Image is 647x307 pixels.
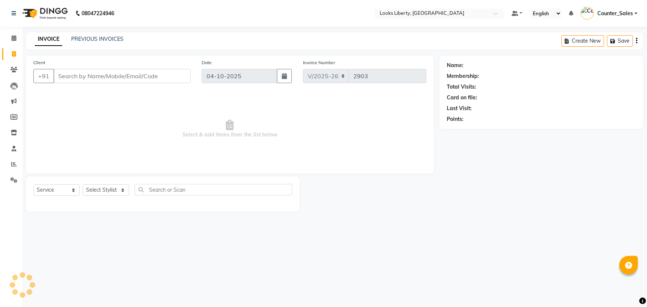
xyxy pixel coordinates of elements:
[447,62,463,69] div: Name:
[82,3,114,24] b: 08047224946
[447,105,472,112] div: Last Visit:
[71,36,123,42] a: PREVIOUS INVOICES
[447,115,463,123] div: Points:
[303,59,335,66] label: Invoice Number
[135,184,292,195] input: Search or Scan
[607,35,633,47] button: Save
[447,83,476,91] div: Total Visits:
[19,3,70,24] img: logo
[447,94,477,102] div: Card on file:
[447,72,479,80] div: Membership:
[597,10,633,17] span: Counter_Sales
[33,59,45,66] label: Client
[33,69,54,83] button: +91
[33,92,426,166] span: Select & add items from the list below
[616,277,640,300] iframe: chat widget
[53,69,191,83] input: Search by Name/Mobile/Email/Code
[561,35,604,47] button: Create New
[581,7,594,20] img: Counter_Sales
[202,59,212,66] label: Date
